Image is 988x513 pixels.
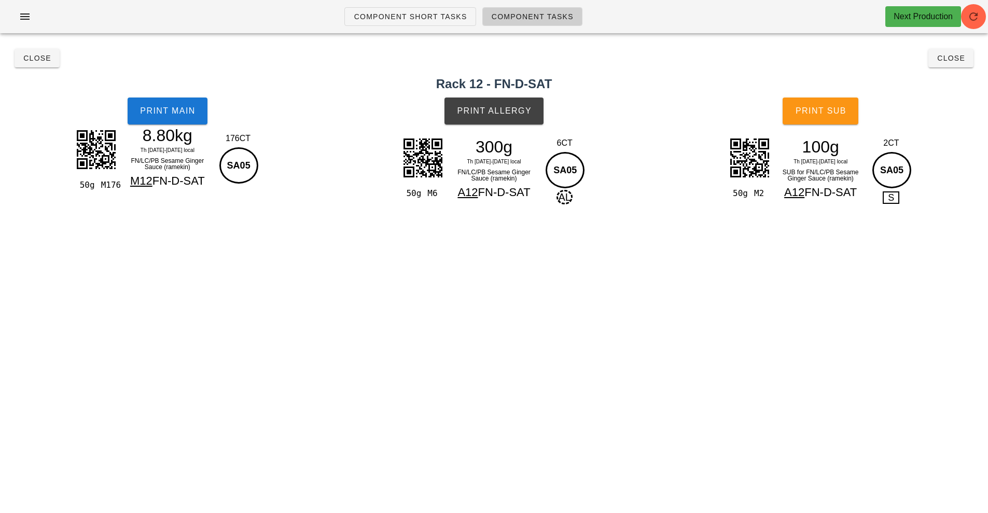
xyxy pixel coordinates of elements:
[870,137,913,149] div: 2CT
[729,187,750,200] div: 50g
[794,159,847,164] span: Th [DATE]-[DATE] local
[140,106,196,116] span: Print Main
[775,167,866,184] div: SUB for FN/LC/PB Sesame Ginger Sauce (ramekin)
[122,156,213,172] div: FN/LC/PB Sesame Ginger Sauce (ramekin)
[928,49,973,67] button: Close
[467,159,521,164] span: Th [DATE]-[DATE] local
[546,152,585,188] div: SA05
[97,178,118,192] div: M176
[804,186,857,199] span: FN-D-SAT
[482,7,582,26] a: Component Tasks
[217,132,260,145] div: 176CT
[128,98,207,124] button: Print Main
[23,54,51,62] span: Close
[937,54,965,62] span: Close
[543,137,586,149] div: 6CT
[894,10,953,23] div: Next Production
[75,178,96,192] div: 50g
[457,186,478,199] span: A12
[456,106,532,116] span: Print Allergy
[344,7,476,26] a: Component Short Tasks
[883,191,899,204] span: S
[219,147,258,184] div: SA05
[402,187,423,200] div: 50g
[152,174,205,187] span: FN-D-SAT
[478,186,531,199] span: FN-D-SAT
[449,139,539,155] div: 300g
[750,187,771,200] div: M2
[15,49,60,67] button: Close
[423,187,444,200] div: M6
[444,98,544,124] button: Print Allergy
[783,98,858,124] button: Print Sub
[556,190,572,204] span: AL
[122,128,213,143] div: 8.80kg
[397,132,449,184] img: 5HOpSLuoGcCqgwDQT89VFV1DFt766osJ1PBVIpy0L2KWAgfdqmLBtISra+hwykT9uUZQNJydb3kIH0aZuybCAp2foeMpA+bVO...
[6,75,982,93] h2: Rack 12 - FN-D-SAT
[775,139,866,155] div: 100g
[70,123,122,175] img: kLku1xIc4p257SXtrQp5Raq0hVsgzwMQSf61CiKJUZZL1xPreepc1AQw50MR7TYj435lVogjAqrVaIeAv+KhfliBEkS6LdHdk...
[130,174,152,187] span: M12
[872,152,911,188] div: SA05
[353,12,467,21] span: Component Short Tasks
[784,186,804,199] span: A12
[141,147,194,153] span: Th [DATE]-[DATE] local
[491,12,574,21] span: Component Tasks
[723,132,775,184] img: EMmgAAAABJRU5ErkJggg==
[449,167,539,184] div: FN/LC/PB Sesame Ginger Sauce (ramekin)
[795,106,846,116] span: Print Sub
